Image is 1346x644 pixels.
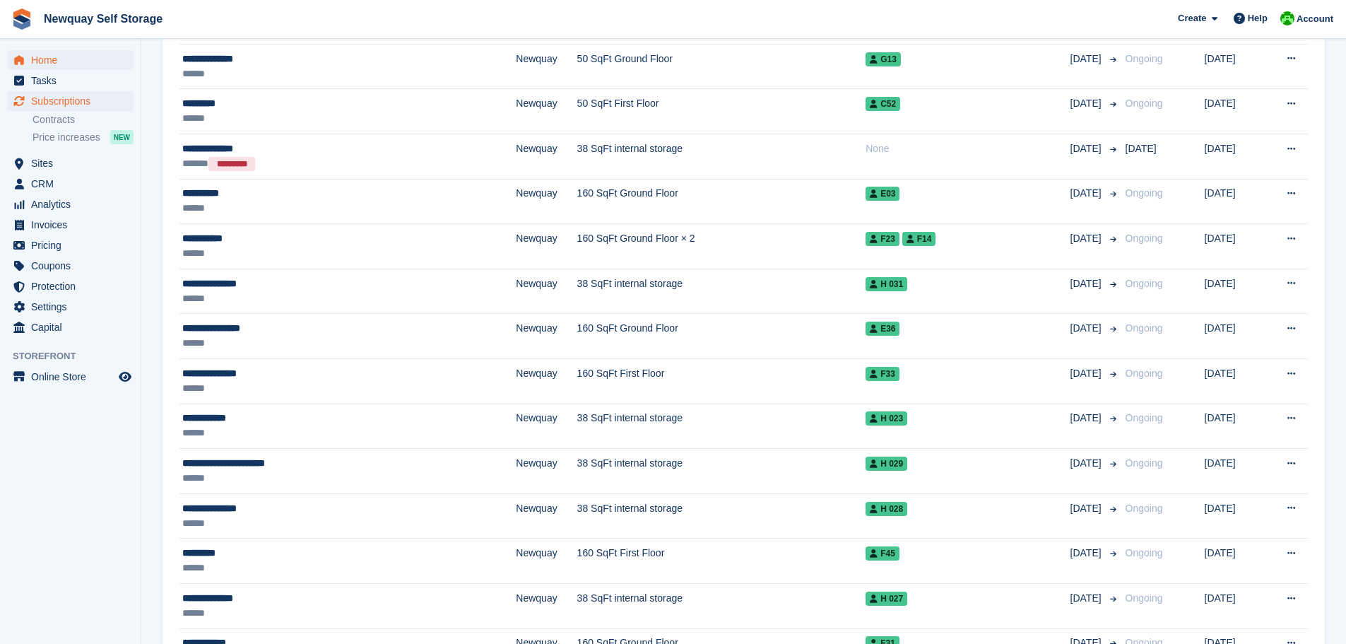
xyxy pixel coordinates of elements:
[866,141,1070,156] div: None
[1205,224,1264,269] td: [DATE]
[866,367,899,381] span: F33
[577,44,866,89] td: 50 SqFt Ground Floor
[7,235,134,255] a: menu
[31,317,116,337] span: Capital
[7,194,134,214] a: menu
[7,91,134,111] a: menu
[33,131,100,144] span: Price increases
[1070,141,1104,156] span: [DATE]
[11,8,33,30] img: stora-icon-8386f47178a22dfd0bd8f6a31ec36ba5ce8667c1dd55bd0f319d3a0aa187defe.svg
[866,187,899,201] span: E03
[866,592,907,606] span: H 027
[31,194,116,214] span: Analytics
[516,314,577,359] td: Newquay
[902,232,936,246] span: F14
[31,91,116,111] span: Subscriptions
[33,113,134,127] a: Contracts
[866,322,899,336] span: E36
[7,256,134,276] a: menu
[1070,96,1104,111] span: [DATE]
[7,174,134,194] a: menu
[31,50,116,70] span: Home
[31,215,116,235] span: Invoices
[1178,11,1206,25] span: Create
[13,349,141,363] span: Storefront
[516,179,577,224] td: Newquay
[1070,231,1104,246] span: [DATE]
[1297,12,1333,26] span: Account
[7,153,134,173] a: menu
[516,359,577,404] td: Newquay
[866,232,899,246] span: F23
[866,411,907,426] span: H 023
[38,7,168,30] a: Newquay Self Storage
[577,269,866,314] td: 38 SqFt internal storage
[31,297,116,317] span: Settings
[1126,98,1163,109] span: Ongoing
[1126,592,1163,604] span: Ongoing
[516,539,577,584] td: Newquay
[1126,233,1163,244] span: Ongoing
[1205,269,1264,314] td: [DATE]
[7,215,134,235] a: menu
[577,449,866,494] td: 38 SqFt internal storage
[7,276,134,296] a: menu
[577,224,866,269] td: 160 SqFt Ground Floor × 2
[1205,44,1264,89] td: [DATE]
[117,368,134,385] a: Preview store
[1126,457,1163,469] span: Ongoing
[1070,591,1104,606] span: [DATE]
[866,277,907,291] span: H 031
[866,97,900,111] span: C52
[33,129,134,145] a: Price increases NEW
[1126,187,1163,199] span: Ongoing
[1070,411,1104,426] span: [DATE]
[577,493,866,539] td: 38 SqFt internal storage
[516,269,577,314] td: Newquay
[516,89,577,134] td: Newquay
[31,276,116,296] span: Protection
[1205,539,1264,584] td: [DATE]
[516,404,577,449] td: Newquay
[1205,179,1264,224] td: [DATE]
[577,359,866,404] td: 160 SqFt First Floor
[31,256,116,276] span: Coupons
[1205,584,1264,629] td: [DATE]
[1126,143,1157,154] span: [DATE]
[7,317,134,337] a: menu
[31,71,116,90] span: Tasks
[1070,546,1104,561] span: [DATE]
[1126,53,1163,64] span: Ongoing
[7,297,134,317] a: menu
[866,546,899,561] span: F45
[516,584,577,629] td: Newquay
[1205,493,1264,539] td: [DATE]
[1248,11,1268,25] span: Help
[1205,404,1264,449] td: [DATE]
[1070,276,1104,291] span: [DATE]
[1070,456,1104,471] span: [DATE]
[1205,359,1264,404] td: [DATE]
[1205,449,1264,494] td: [DATE]
[577,134,866,180] td: 38 SqFt internal storage
[7,71,134,90] a: menu
[31,174,116,194] span: CRM
[866,52,901,66] span: G13
[1205,89,1264,134] td: [DATE]
[866,457,907,471] span: H 029
[31,367,116,387] span: Online Store
[516,44,577,89] td: Newquay
[31,235,116,255] span: Pricing
[1126,503,1163,514] span: Ongoing
[577,404,866,449] td: 38 SqFt internal storage
[1126,412,1163,423] span: Ongoing
[577,179,866,224] td: 160 SqFt Ground Floor
[1126,547,1163,558] span: Ongoing
[1126,278,1163,289] span: Ongoing
[516,224,577,269] td: Newquay
[7,50,134,70] a: menu
[1070,366,1104,381] span: [DATE]
[577,89,866,134] td: 50 SqFt First Floor
[516,134,577,180] td: Newquay
[866,502,907,516] span: H 028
